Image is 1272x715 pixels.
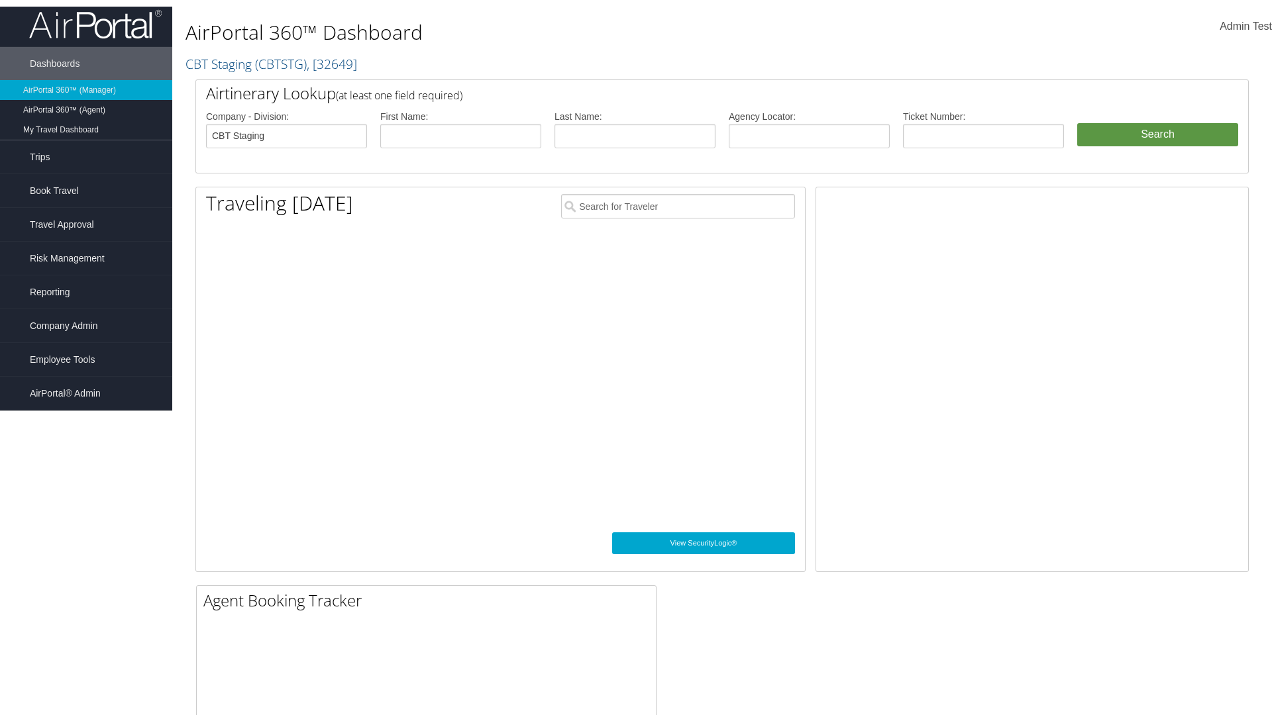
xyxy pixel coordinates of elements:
[185,19,901,46] h1: AirPortal 360™ Dashboard
[1077,123,1238,147] button: Search
[29,9,162,40] img: airportal-logo.png
[612,532,795,554] a: View SecurityLogic®
[30,377,101,410] span: AirPortal® Admin
[555,110,715,124] label: Last Name:
[255,55,307,73] span: ( CBTSTG )
[30,275,70,309] span: Reporting
[206,82,1151,105] h2: Airtinerary Lookup
[203,589,656,612] h2: Agent Booking Tracker
[336,88,462,103] span: (at least one field required)
[30,140,50,173] span: Trips
[561,194,795,218] input: Search for Traveler
[30,174,79,207] span: Book Travel
[206,110,367,124] label: Company - Division:
[30,309,98,342] span: Company Admin
[1220,7,1272,47] a: Admin Test
[30,343,95,376] span: Employee Tools
[380,110,541,124] label: First Name:
[30,242,105,275] span: Risk Management
[1220,21,1272,32] span: Admin Test
[30,208,94,241] span: Travel Approval
[30,47,80,80] span: Dashboards
[206,189,353,217] h1: Traveling [DATE]
[903,110,1064,124] label: Ticket Number:
[185,55,357,73] a: CBT Staging
[307,55,357,73] span: , [ 32649 ]
[729,110,890,124] label: Agency Locator:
